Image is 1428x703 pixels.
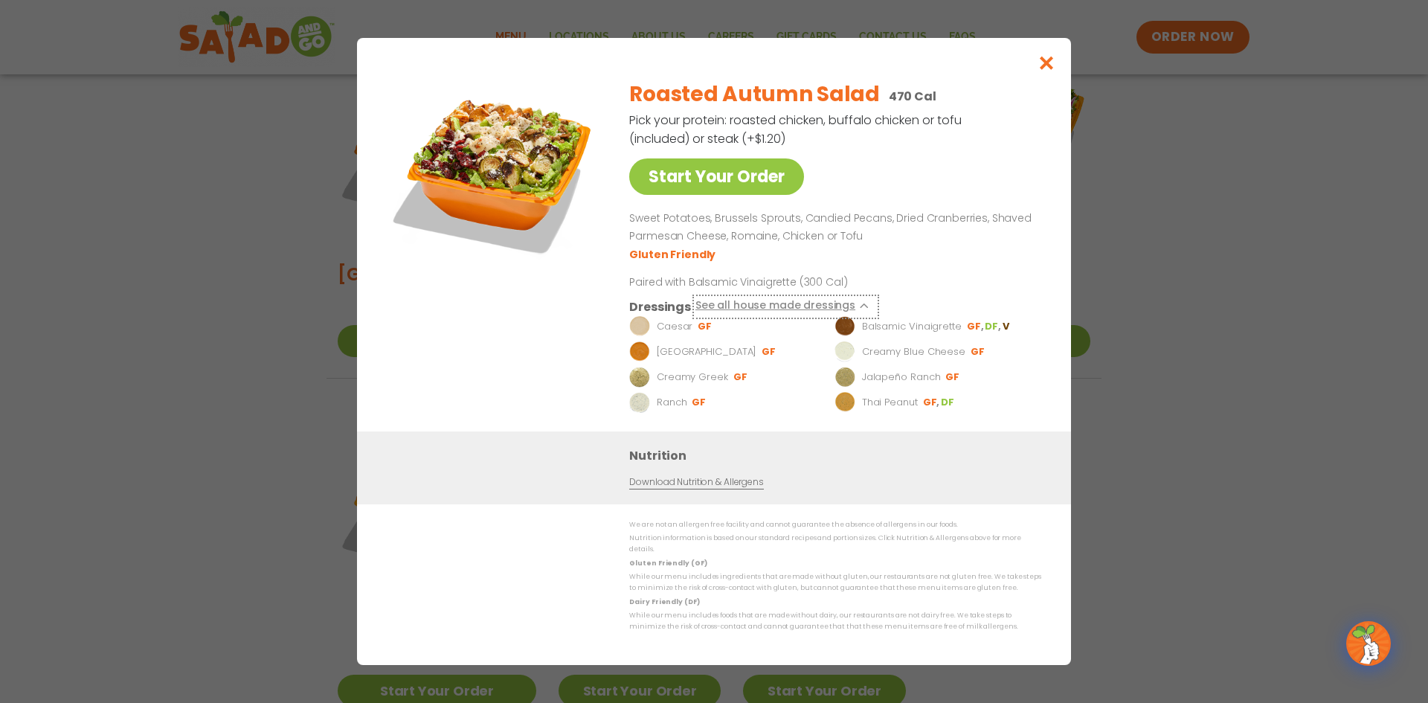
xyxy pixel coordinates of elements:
[657,344,756,359] p: [GEOGRAPHIC_DATA]
[657,370,728,385] p: Creamy Greek
[629,210,1035,245] p: Sweet Potatoes, Brussels Sprouts, Candied Pecans, Dried Cranberries, Shaved Parmesan Cheese, Roma...
[629,446,1049,465] h3: Nutrition
[1348,623,1389,664] img: wpChatIcon
[834,341,855,362] img: Dressing preview image for Creamy Blue Cheese
[945,370,961,384] li: GF
[834,367,855,388] img: Dressing preview image for Jalapeño Ranch
[862,319,962,334] p: Balsamic Vinaigrette
[862,344,965,359] p: Creamy Blue Cheese
[967,320,985,333] li: GF
[985,320,1002,333] li: DF
[629,111,964,148] p: Pick your protein: roasted chicken, buffalo chicken or tofu (included) or steak (+$1.20)
[695,298,876,316] button: See all house made dressings
[834,316,855,337] img: Dressing preview image for Balsamic Vinaigrette
[862,370,941,385] p: Jalapeño Ranch
[692,396,707,409] li: GF
[629,610,1041,633] p: While our menu includes foods that are made without dairy, our restaurants are not dairy free. We...
[657,319,692,334] p: Caesar
[762,345,777,359] li: GF
[629,392,650,413] img: Dressing preview image for Ranch
[889,87,936,106] p: 470 Cal
[629,158,804,195] a: Start Your Order
[629,298,691,316] h3: Dressings
[733,370,749,384] li: GF
[862,395,918,410] p: Thai Peanut
[971,345,986,359] li: GF
[629,533,1041,556] p: Nutrition information is based on our standard recipes and portion sizes. Click Nutrition & Aller...
[629,341,650,362] img: Dressing preview image for BBQ Ranch
[629,247,718,263] li: Gluten Friendly
[698,320,713,333] li: GF
[834,392,855,413] img: Dressing preview image for Thai Peanut
[629,275,904,290] p: Paired with Balsamic Vinaigrette (300 Cal)
[390,68,599,276] img: Featured product photo for Roasted Autumn Salad
[1023,38,1071,88] button: Close modal
[629,597,699,606] strong: Dairy Friendly (DF)
[629,79,879,110] h2: Roasted Autumn Salad
[1003,320,1011,333] li: V
[923,396,941,409] li: GF
[629,559,707,568] strong: Gluten Friendly (GF)
[629,316,650,337] img: Dressing preview image for Caesar
[657,395,687,410] p: Ranch
[941,396,956,409] li: DF
[629,571,1041,594] p: While our menu includes ingredients that are made without gluten, our restaurants are not gluten ...
[629,367,650,388] img: Dressing preview image for Creamy Greek
[629,519,1041,530] p: We are not an allergen free facility and cannot guarantee the absence of allergens in our foods.
[629,475,763,489] a: Download Nutrition & Allergens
